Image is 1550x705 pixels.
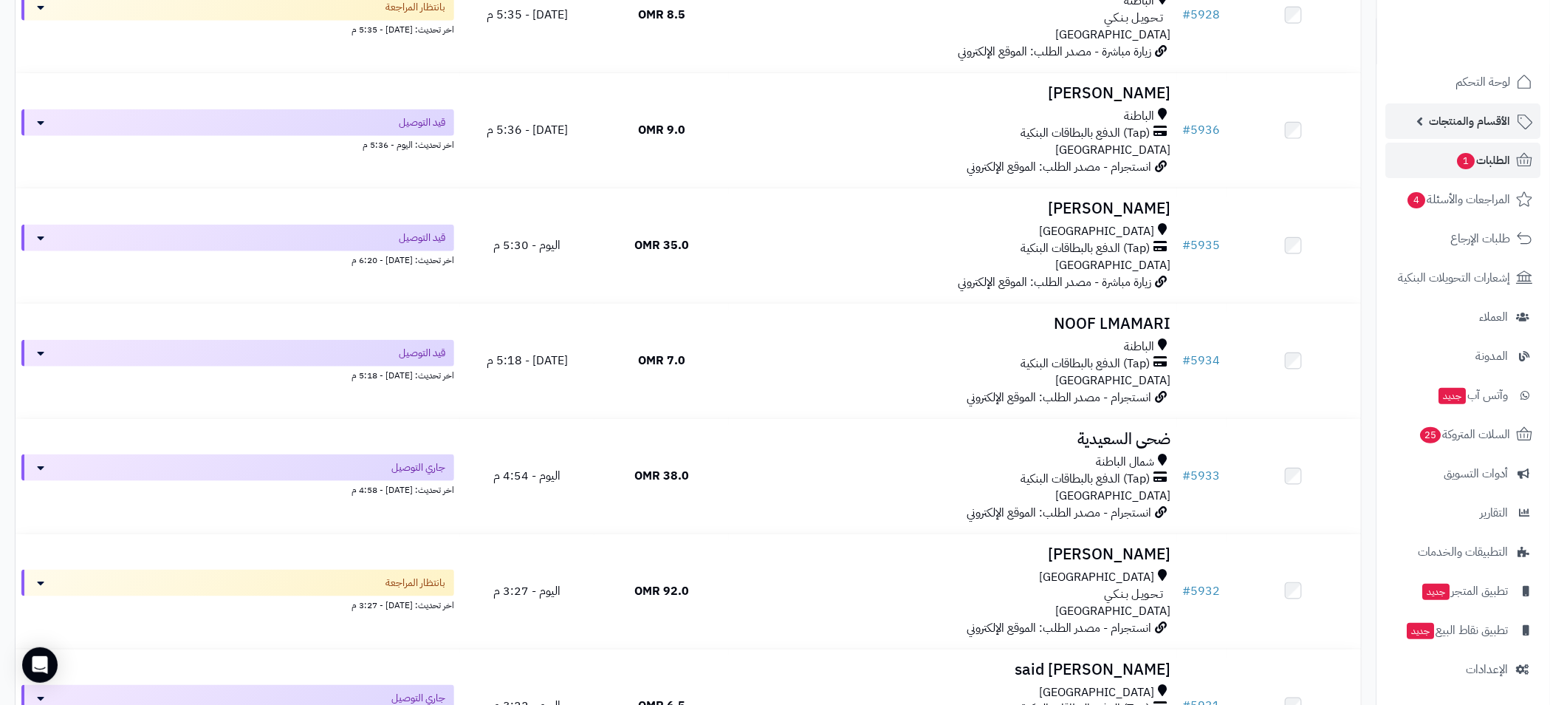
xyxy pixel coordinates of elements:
[1183,6,1221,24] a: #5928
[1386,613,1541,648] a: تطبيق نقاط البيعجديد
[967,389,1152,406] span: انستجرام - مصدر الطلب: الموقع الإلكتروني
[1056,602,1171,620] span: [GEOGRAPHIC_DATA]
[1386,143,1541,178] a: الطلبات1
[1481,503,1509,523] span: التقارير
[1183,352,1191,369] span: #
[967,619,1152,637] span: انستجرام - مصدر الطلب: الموقع الإلكتروني
[1056,372,1171,389] span: [GEOGRAPHIC_DATA]
[634,236,689,254] span: 35.0 OMR
[1021,240,1151,257] span: (Tap) الدفع بالبطاقات البنكية
[1399,268,1511,288] span: إشعارات التحويلات البنكية
[735,431,1171,448] h3: ضحى السعيدية
[1467,659,1509,680] span: الإعدادات
[1183,352,1221,369] a: #5934
[493,467,560,485] span: اليوم - 4:54 م
[22,647,58,683] div: Open Intercom Messenger
[1407,189,1511,210] span: المراجعات والأسئلة
[1423,584,1450,600] span: جديد
[735,200,1171,217] h3: [PERSON_NAME]
[1456,150,1511,171] span: الطلبات
[1476,346,1509,367] span: المدونة
[1105,10,1164,27] span: تـحـويـل بـنـكـي
[1386,299,1541,335] a: العملاء
[21,136,454,151] div: اخر تحديث: اليوم - 5:36 م
[1040,223,1155,240] span: [GEOGRAPHIC_DATA]
[735,85,1171,102] h3: [PERSON_NAME]
[959,43,1152,61] span: زيارة مباشرة - مصدر الطلب: الموقع الإلكتروني
[1040,684,1155,701] span: [GEOGRAPHIC_DATA]
[1419,424,1511,445] span: السلات المتروكة
[634,582,689,600] span: 92.0 OMR
[1183,582,1221,600] a: #5932
[493,236,560,254] span: اليوم - 5:30 م
[1056,487,1171,505] span: [GEOGRAPHIC_DATA]
[399,115,445,130] span: قيد التوصيل
[487,6,568,24] span: [DATE] - 5:35 م
[735,316,1171,333] h3: NOOF LMAMARI
[1444,463,1509,484] span: أدوات التسويق
[1458,153,1475,169] span: 1
[638,121,685,139] span: 9.0 OMR
[1439,388,1467,404] span: جديد
[1419,542,1509,562] span: التطبيقات والخدمات
[1438,385,1509,406] span: وآتس آب
[1386,456,1541,491] a: أدوات التسويق
[1183,582,1191,600] span: #
[487,352,568,369] span: [DATE] - 5:18 م
[967,158,1152,176] span: انستجرام - مصدر الطلب: الموقع الإلكتروني
[1056,26,1171,44] span: [GEOGRAPHIC_DATA]
[1105,586,1164,603] span: تـحـويـل بـنـكـي
[21,21,454,36] div: اخر تحديث: [DATE] - 5:35 م
[1183,6,1191,24] span: #
[391,460,445,475] span: جاري التوصيل
[1408,192,1426,208] span: 4
[1386,573,1541,609] a: تطبيق المتجرجديد
[1056,256,1171,274] span: [GEOGRAPHIC_DATA]
[1386,64,1541,100] a: لوحة التحكم
[1407,623,1435,639] span: جديد
[1480,307,1509,327] span: العملاء
[399,231,445,245] span: قيد التوصيل
[1406,620,1509,641] span: تطبيق نقاط البيع
[399,346,445,361] span: قيد التوصيل
[1021,355,1151,372] span: (Tap) الدفع بالبطاقات البنكية
[1386,495,1541,531] a: التقارير
[21,596,454,612] div: اخر تحديث: [DATE] - 3:27 م
[634,467,689,485] span: 38.0 OMR
[1386,182,1541,217] a: المراجعات والأسئلة4
[21,367,454,382] div: اخر تحديث: [DATE] - 5:18 م
[1183,467,1191,485] span: #
[1421,427,1441,443] span: 25
[1386,338,1541,374] a: المدونة
[959,273,1152,291] span: زيارة مباشرة - مصدر الطلب: الموقع الإلكتروني
[1183,236,1221,254] a: #5935
[1125,108,1155,125] span: الباطنة
[1183,236,1191,254] span: #
[1056,141,1171,159] span: [GEOGRAPHIC_DATA]
[1422,581,1509,602] span: تطبيق المتجر
[1097,454,1155,471] span: شمال الباطنة
[385,576,445,590] span: بانتظار المراجعة
[1456,72,1511,92] span: لوحة التحكم
[1386,417,1541,452] a: السلات المتروكة25
[1021,471,1151,488] span: (Tap) الدفع بالبطاقات البنكية
[1386,260,1541,296] a: إشعارات التحويلات البنكية
[487,121,568,139] span: [DATE] - 5:36 م
[21,251,454,267] div: اخر تحديث: [DATE] - 6:20 م
[1451,228,1511,249] span: طلبات الإرجاع
[1386,378,1541,413] a: وآتس آبجديد
[21,481,454,497] div: اخر تحديث: [DATE] - 4:58 م
[1386,221,1541,256] a: طلبات الإرجاع
[735,661,1171,678] h3: [PERSON_NAME] said
[493,582,560,600] span: اليوم - 3:27 م
[1021,125,1151,142] span: (Tap) الدفع بالبطاقات البنكية
[1386,652,1541,687] a: الإعدادات
[967,504,1152,522] span: انستجرام - مصدر الطلب: الموقع الإلكتروني
[1386,534,1541,570] a: التطبيقات والخدمات
[638,6,685,24] span: 8.5 OMR
[1125,338,1155,355] span: الباطنة
[1040,569,1155,586] span: [GEOGRAPHIC_DATA]
[735,546,1171,563] h3: [PERSON_NAME]
[638,352,685,369] span: 7.0 OMR
[1430,111,1511,132] span: الأقسام والمنتجات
